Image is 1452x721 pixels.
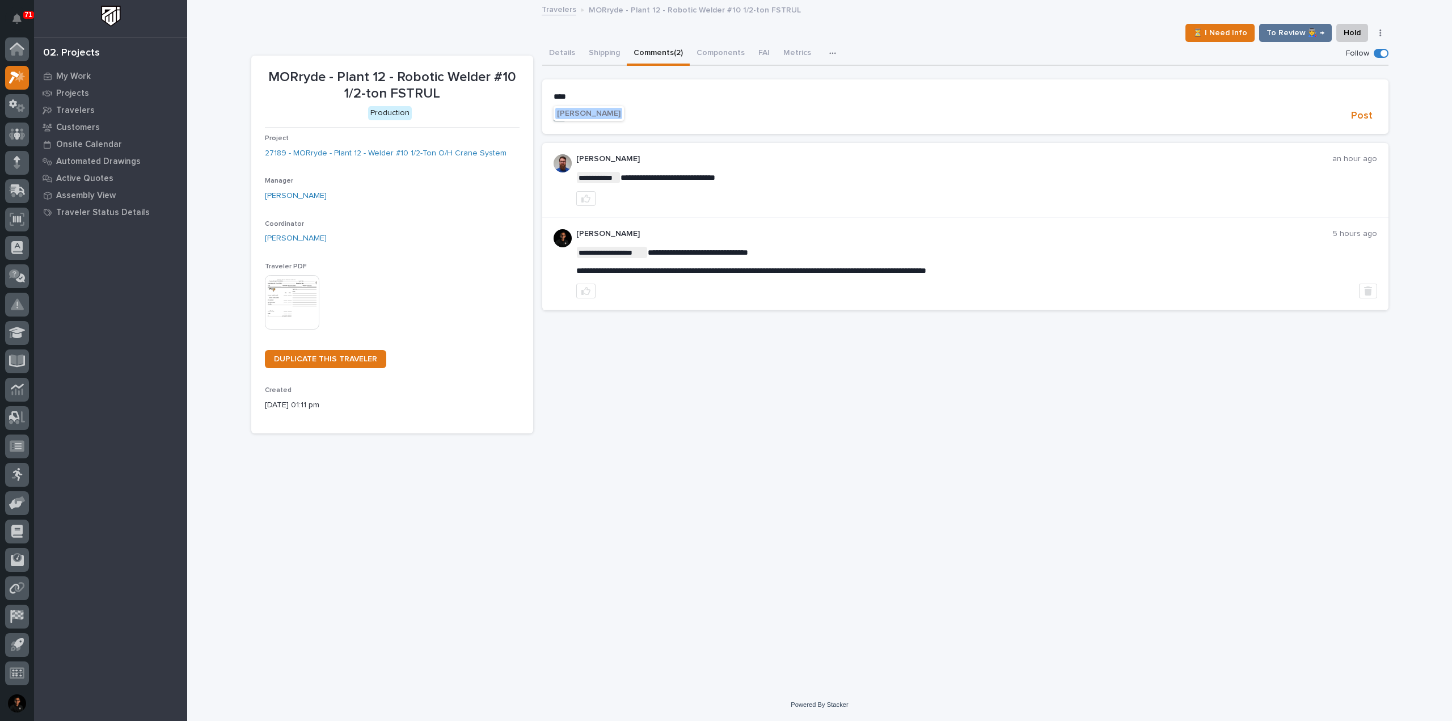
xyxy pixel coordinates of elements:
button: Details [542,42,582,66]
p: My Work [56,71,91,82]
button: like this post [576,284,596,298]
button: Notifications [5,7,29,31]
a: Powered By Stacker [791,701,848,708]
p: Assembly View [56,191,116,201]
a: [PERSON_NAME] [265,233,327,244]
button: [PERSON_NAME] [555,108,622,119]
a: Travelers [34,102,187,119]
button: FAI [752,42,776,66]
div: 02. Projects [43,47,100,60]
button: Metrics [776,42,818,66]
img: Workspace Logo [100,6,121,27]
span: DUPLICATE THIS TRAVELER [274,355,377,363]
p: an hour ago [1332,154,1377,164]
button: Components [690,42,752,66]
p: Traveler Status Details [56,208,150,218]
span: [PERSON_NAME] [557,109,621,117]
a: Automated Drawings [34,153,187,170]
span: Post [1351,109,1373,123]
a: Travelers [542,2,576,15]
p: MORryde - Plant 12 - Robotic Welder #10 1/2-ton FSTRUL [589,3,801,15]
span: Hold [1344,26,1361,40]
p: [DATE] 01:11 pm [265,399,520,411]
p: Projects [56,88,89,99]
span: Coordinator [265,221,304,227]
button: Shipping [582,42,627,66]
p: 71 [25,11,32,19]
a: Active Quotes [34,170,187,187]
p: Onsite Calendar [56,140,122,150]
a: Onsite Calendar [34,136,187,153]
a: Traveler Status Details [34,204,187,221]
a: Assembly View [34,187,187,204]
button: like this post [576,191,596,206]
p: [PERSON_NAME] [576,229,1333,239]
p: Active Quotes [56,174,113,184]
button: Post [1347,109,1377,123]
p: Travelers [56,106,95,116]
span: To Review 👨‍🏭 → [1267,26,1324,40]
span: ⏳ I Need Info [1193,26,1247,40]
span: Manager [265,178,293,184]
div: Production [368,106,412,120]
a: Customers [34,119,187,136]
p: MORryde - Plant 12 - Robotic Welder #10 1/2-ton FSTRUL [265,69,520,102]
img: 6hTokn1ETDGPf9BPokIQ [554,154,572,172]
a: DUPLICATE THIS TRAVELER [265,350,386,368]
span: Created [265,387,292,394]
a: [PERSON_NAME] [265,190,327,202]
button: Comments (2) [627,42,690,66]
p: Automated Drawings [56,157,141,167]
div: Notifications71 [14,14,29,32]
button: To Review 👨‍🏭 → [1259,24,1332,42]
a: My Work [34,68,187,85]
p: [PERSON_NAME] [576,154,1332,164]
button: ⏳ I Need Info [1185,24,1255,42]
span: Project [265,135,289,142]
a: Projects [34,85,187,102]
p: Customers [56,123,100,133]
button: Delete post [1359,284,1377,298]
button: users-avatar [5,692,29,715]
img: 1cuUYOxSRWZudHgABrOC [554,229,572,247]
p: Follow [1346,49,1369,58]
a: 27189 - MORryde - Plant 12 - Welder #10 1/2-Ton O/H Crane System [265,147,506,159]
span: Traveler PDF [265,263,307,270]
p: 5 hours ago [1333,229,1377,239]
button: Hold [1336,24,1368,42]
